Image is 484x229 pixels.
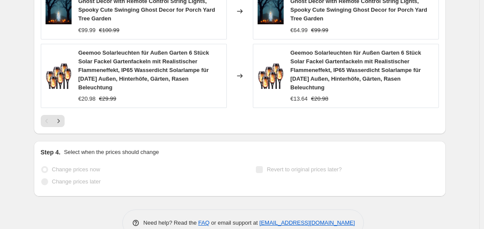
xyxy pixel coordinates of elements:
strike: €29.99 [99,95,116,103]
nav: Pagination [41,115,65,127]
div: €99.99 [78,26,96,35]
span: Revert to original prices later? [267,166,342,173]
button: Next [52,115,65,127]
p: Select when the prices should change [64,148,159,157]
div: €13.64 [291,95,308,103]
h2: Step 4. [41,148,61,157]
span: Change prices now [52,166,100,173]
span: Change prices later [52,178,101,185]
img: 81yn6cR6AgL_80x.jpg [258,63,284,89]
span: Geemoo Solarleuchten für Außen Garten 6 Stück Solar Fackel Gartenfackeln mit Realistischer Flamme... [78,49,209,91]
div: €64.99 [291,26,308,35]
span: Geemoo Solarleuchten für Außen Garten 6 Stück Solar Fackel Gartenfackeln mit Realistischer Flamme... [291,49,421,91]
strike: €20.98 [311,95,328,103]
span: or email support at [209,219,259,226]
strike: €99.99 [311,26,328,35]
strike: €100.99 [99,26,119,35]
a: [EMAIL_ADDRESS][DOMAIN_NAME] [259,219,355,226]
img: 81yn6cR6AgL_80x.jpg [46,63,72,89]
a: FAQ [198,219,209,226]
span: Need help? Read the [144,219,199,226]
div: €20.98 [78,95,96,103]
